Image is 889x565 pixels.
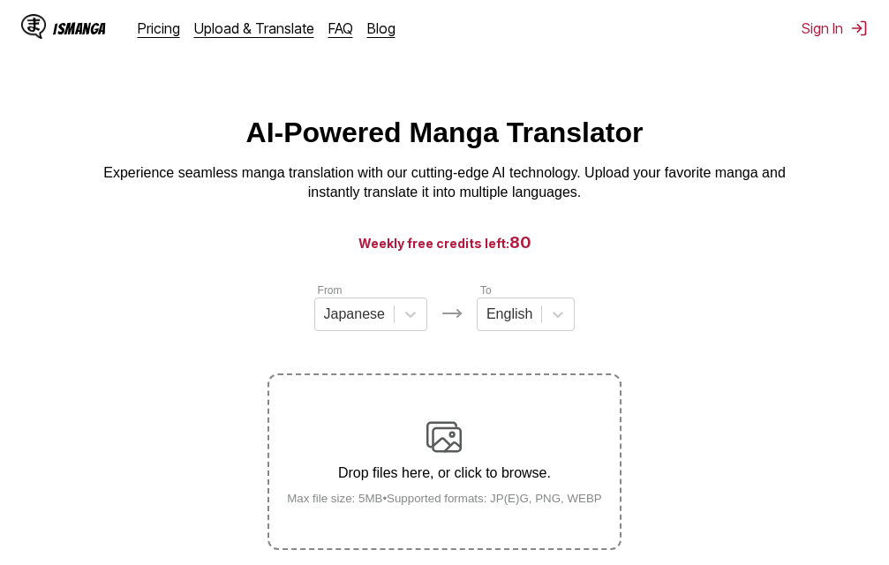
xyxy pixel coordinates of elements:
img: Sign out [850,19,868,37]
a: Upload & Translate [194,19,314,37]
p: Experience seamless manga translation with our cutting-edge AI technology. Upload your favorite m... [92,163,798,203]
p: Drop files here, or click to browse. [273,465,616,481]
img: Languages icon [441,303,463,324]
h1: AI-Powered Manga Translator [246,117,644,149]
span: 80 [509,233,531,252]
small: Max file size: 5MB • Supported formats: JP(E)G, PNG, WEBP [273,492,616,505]
button: Sign In [802,19,868,37]
a: Pricing [138,19,180,37]
a: FAQ [328,19,353,37]
label: To [480,284,492,297]
img: IsManga Logo [21,14,46,39]
a: IsManga LogoIsManga [21,14,138,42]
div: IsManga [53,20,106,37]
a: Blog [367,19,396,37]
h3: Weekly free credits left: [42,231,847,253]
label: From [318,284,343,297]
